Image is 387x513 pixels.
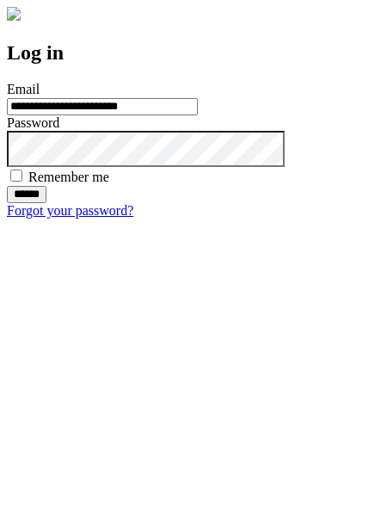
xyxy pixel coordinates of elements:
[7,7,21,21] img: logo-4e3dc11c47720685a147b03b5a06dd966a58ff35d612b21f08c02c0306f2b779.png
[28,170,109,184] label: Remember me
[7,41,380,65] h2: Log in
[7,203,133,218] a: Forgot your password?
[7,115,59,130] label: Password
[7,82,40,96] label: Email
